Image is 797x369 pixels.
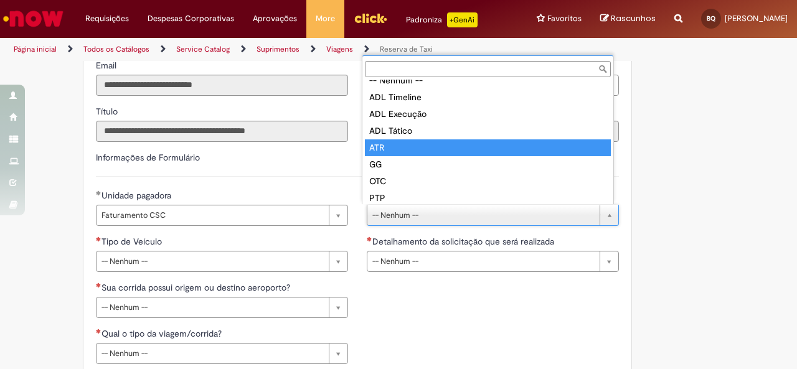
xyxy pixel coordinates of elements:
[365,72,611,89] div: -- Nenhum --
[365,139,611,156] div: ATR
[362,80,613,204] ul: Qual o seu macro processo/área?
[365,190,611,207] div: PTP
[365,89,611,106] div: ADL Timeline
[365,123,611,139] div: ADL Tático
[365,173,611,190] div: OTC
[365,156,611,173] div: GG
[365,106,611,123] div: ADL Execução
